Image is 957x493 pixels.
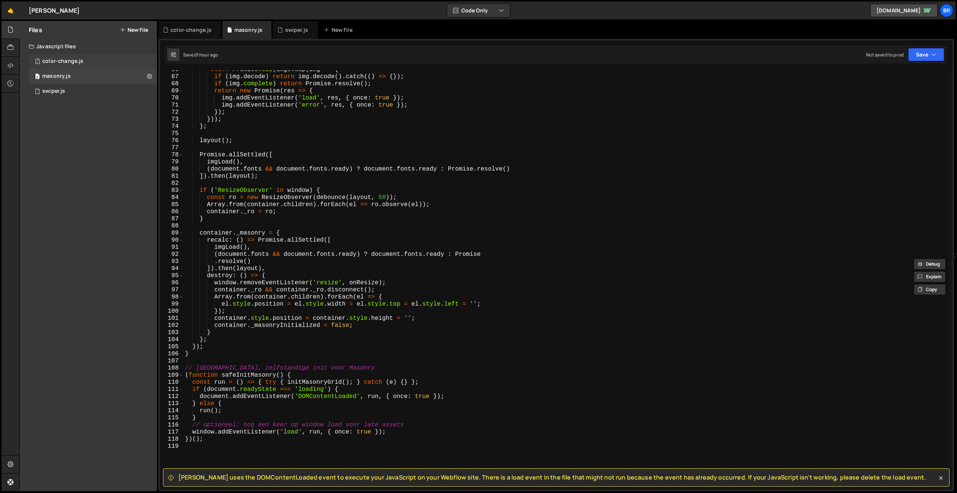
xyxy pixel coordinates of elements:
[160,215,184,223] div: 87
[160,123,184,130] div: 74
[160,315,184,322] div: 101
[914,284,946,295] button: Copy
[1,1,20,19] a: 🤙
[160,429,184,436] div: 117
[160,414,184,422] div: 115
[170,26,212,34] div: color-change.js
[160,294,184,301] div: 98
[160,244,184,251] div: 91
[35,59,40,65] span: 1
[160,201,184,208] div: 85
[183,52,218,58] div: Saved
[160,187,184,194] div: 83
[160,151,184,159] div: 78
[940,4,953,17] a: Br
[29,69,157,84] div: 16297/44199.js
[447,4,510,17] button: Code Only
[160,166,184,173] div: 80
[160,308,184,315] div: 100
[160,237,184,244] div: 90
[35,74,40,80] span: 2
[160,343,184,350] div: 105
[914,258,946,270] button: Debug
[29,84,157,99] div: 16297/44014.js
[160,350,184,358] div: 106
[160,329,184,336] div: 103
[120,27,148,33] button: New File
[160,95,184,102] div: 70
[160,322,184,329] div: 102
[160,365,184,372] div: 108
[908,48,944,61] button: Save
[160,109,184,116] div: 72
[160,358,184,365] div: 107
[160,116,184,123] div: 73
[160,407,184,414] div: 114
[234,26,263,34] div: masonry.js
[160,80,184,88] div: 68
[160,73,184,80] div: 67
[160,173,184,180] div: 81
[160,230,184,237] div: 89
[160,223,184,230] div: 88
[160,144,184,151] div: 77
[160,194,184,201] div: 84
[160,379,184,386] div: 110
[870,4,938,17] a: [DOMAIN_NAME]
[42,88,65,95] div: swiper.js
[20,39,157,54] div: Javascript files
[160,88,184,95] div: 69
[160,251,184,258] div: 92
[160,137,184,144] div: 76
[160,258,184,265] div: 93
[29,54,157,69] div: 16297/44719.js
[160,279,184,287] div: 96
[160,400,184,407] div: 113
[178,473,926,481] span: [PERSON_NAME] uses the DOMContentLoaded event to execute your JavaScript on your Webflow site. Th...
[160,180,184,187] div: 82
[160,386,184,393] div: 111
[42,73,71,80] div: masonry.js
[29,6,80,15] div: [PERSON_NAME]
[160,208,184,215] div: 86
[160,159,184,166] div: 79
[160,287,184,294] div: 97
[160,272,184,279] div: 95
[160,102,184,109] div: 71
[42,58,83,65] div: color-change.js
[866,52,904,58] div: Not saved to prod
[197,52,218,58] div: 1 hour ago
[160,372,184,379] div: 109
[160,443,184,450] div: 119
[160,393,184,400] div: 112
[160,336,184,343] div: 104
[160,130,184,137] div: 75
[160,436,184,443] div: 118
[914,271,946,282] button: Explain
[160,422,184,429] div: 116
[285,26,308,34] div: swiper.js
[160,301,184,308] div: 99
[160,265,184,272] div: 94
[29,26,42,34] h2: Files
[324,26,355,34] div: New File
